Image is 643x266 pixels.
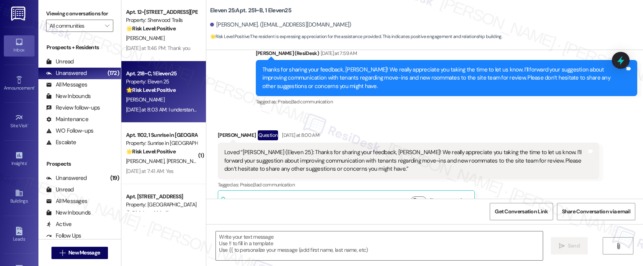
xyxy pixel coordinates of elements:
[126,131,197,139] div: Apt. 1102, 1 Sunrise in [GEOGRAPHIC_DATA]
[38,160,121,168] div: Prospects
[210,21,351,29] div: [PERSON_NAME]. ([EMAIL_ADDRESS][DOMAIN_NAME])
[126,96,164,103] span: [PERSON_NAME]
[4,111,35,132] a: Site Visit •
[429,196,470,204] label: Show suggestions
[262,66,625,90] div: Thanks for sharing your feedback, [PERSON_NAME]! We really appreciate you taking the time to let ...
[50,20,101,32] input: All communities
[551,237,588,254] button: Send
[11,7,27,21] img: ResiDesk Logo
[495,208,548,216] span: Get Conversation Link
[258,130,278,140] div: Question
[46,58,74,66] div: Unread
[126,8,197,16] div: Apt. 12~[STREET_ADDRESS][PERSON_NAME]
[240,181,253,188] span: Praise ,
[126,35,164,42] span: [PERSON_NAME]
[108,172,121,184] div: (19)
[46,8,113,20] label: Viewing conversations for
[126,158,167,165] span: [PERSON_NAME]
[280,131,319,139] div: [DATE] at 8:00 AM
[46,209,91,217] div: New Inbounds
[105,23,109,29] i: 
[46,232,81,240] div: Follow Ups
[126,168,174,175] div: [DATE] at 7:41 AM: Yes
[27,160,28,165] span: •
[126,86,176,93] strong: 🌟 Risk Level: Positive
[210,33,502,41] span: : The resident is expressing appreciation for the assistance provided. This indicates positive en...
[557,203,635,220] button: Share Conversation via email
[60,250,65,256] i: 
[126,45,191,52] div: [DATE] at 11:46 PM: Thank you
[28,122,29,127] span: •
[4,35,35,56] a: Inbox
[210,33,250,40] strong: 🌟 Risk Level: Positive
[46,138,76,146] div: Escalate
[46,174,87,182] div: Unanswered
[46,197,87,205] div: All Messages
[562,208,630,216] span: Share Conversation via email
[126,148,176,155] strong: 🌟 Risk Level: Positive
[490,203,553,220] button: Get Conversation Link
[253,181,295,188] span: Bad communication
[46,104,100,112] div: Review follow-ups
[126,78,197,86] div: Property: Eleven 25
[106,67,121,79] div: (172)
[166,158,205,165] span: [PERSON_NAME]
[46,81,87,89] div: All Messages
[256,49,637,60] div: [PERSON_NAME] (ResiDesk)
[46,127,93,135] div: WO Follow-ups
[46,92,91,100] div: New Inbounds
[126,25,176,32] strong: 🌟 Risk Level: Positive
[126,70,197,78] div: Apt. 218~C, 1 Eleven25
[126,201,197,209] div: Property: [GEOGRAPHIC_DATA]
[34,84,35,90] span: •
[559,243,565,249] i: 
[126,106,269,113] div: [DATE] at 8:03 AM: I understand and appreciate your assistance
[4,224,35,245] a: Leads
[126,209,176,216] strong: 🔧 Risk Level: Medium
[126,139,197,147] div: Property: Sunrise in [GEOGRAPHIC_DATA]
[224,148,587,173] div: Loved “[PERSON_NAME] (Eleven 25): Thanks for sharing your feedback, [PERSON_NAME]! We really appr...
[256,96,637,107] div: Tagged as:
[38,43,121,52] div: Prospects + Residents
[4,186,35,207] a: Buildings
[126,193,197,201] div: Apt. [STREET_ADDRESS]
[319,49,357,57] div: [DATE] at 7:59 AM
[210,7,291,15] b: Eleven 25: Apt. 251~B, 1 Eleven25
[51,247,108,259] button: New Message
[568,242,580,250] span: Send
[68,249,100,257] span: New Message
[46,220,72,228] div: Active
[4,149,35,170] a: Insights •
[46,186,74,194] div: Unread
[291,98,333,105] span: Bad communication
[126,16,197,24] div: Property: Sherwood Trails
[218,130,599,143] div: [PERSON_NAME]
[46,69,87,77] div: Unanswered
[615,243,621,249] i: 
[46,115,88,123] div: Maintenance
[218,179,599,190] div: Tagged as:
[220,196,265,211] div: Related guidelines
[278,98,291,105] span: Praise ,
